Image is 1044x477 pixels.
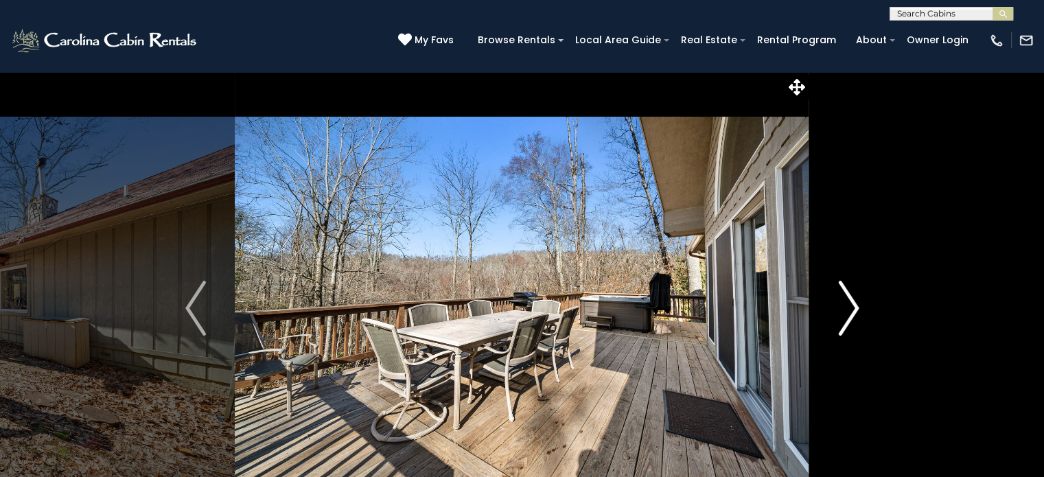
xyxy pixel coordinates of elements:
a: My Favs [398,33,457,48]
a: Owner Login [900,30,975,51]
img: mail-regular-white.png [1019,33,1034,48]
img: phone-regular-white.png [989,33,1004,48]
a: Rental Program [750,30,843,51]
img: arrow [838,281,859,336]
a: Real Estate [674,30,744,51]
a: Browse Rentals [471,30,562,51]
a: Local Area Guide [568,30,668,51]
span: My Favs [415,33,454,47]
a: About [849,30,894,51]
img: White-1-2.png [10,27,200,54]
img: arrow [185,281,206,336]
